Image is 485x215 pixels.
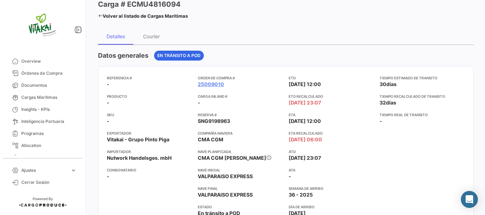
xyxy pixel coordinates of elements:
a: Volver al listado de Cargas Marítimas [98,11,188,21]
span: Cargas Marítimas [21,94,77,101]
span: - [289,173,291,180]
a: 25009010 [198,81,224,88]
div: Abrir Intercom Messenger [461,191,478,208]
app-card-info-title: Importador [107,149,192,154]
a: Cargas Marítimas [6,91,80,103]
span: días [386,100,396,106]
span: CMA CGM [198,136,223,143]
span: [DATE] 23:07 [289,154,321,162]
span: Insights - KPIs [21,106,77,113]
span: CMA CGM [PERSON_NAME] [198,155,266,161]
span: Allocation [21,142,77,149]
a: Documentos [6,79,80,91]
app-card-info-title: Orden de Compra # [198,75,283,81]
span: VALPARAISO EXPRESS [198,173,253,180]
app-card-info-title: ETD Recalculado [289,94,374,99]
app-card-info-title: Día de Arribo [289,204,374,210]
span: - [380,118,382,124]
span: 32 [380,100,386,106]
span: Vitakai - Grupo Pinto Piga [107,136,169,143]
a: Órdenes de Compra [6,67,80,79]
app-card-info-title: Carga inland # [198,94,283,99]
a: Overview [6,55,80,67]
span: VALPARAISO EXPRESS [198,191,253,198]
span: - [107,173,109,180]
a: Allocation [6,140,80,152]
span: días [386,81,397,87]
span: [DATE] 06:00 [289,136,322,143]
span: - [107,99,109,106]
span: Órdenes de Compra [21,70,77,77]
span: En tránsito a POD [157,52,201,59]
a: Courier [6,152,80,164]
app-card-info-title: Nave planificada [198,149,283,154]
span: expand_more [70,167,77,174]
span: Inteligencia Portuaria [21,118,77,125]
app-card-info-title: SKU [107,112,192,118]
div: Courier [143,33,160,39]
a: Inteligencia Portuaria [6,115,80,128]
app-card-info-title: Exportador [107,130,192,136]
app-card-info-title: Reserva # [198,112,283,118]
span: Programas [21,130,77,137]
app-card-info-title: Producto [107,94,192,99]
app-card-info-title: ATA [289,167,374,173]
h4: Datos generales [98,51,148,61]
span: - [107,81,109,88]
span: 30 [380,81,386,87]
app-card-info-title: Nave final [198,186,283,191]
app-card-info-title: Estado [198,204,283,210]
img: vitakai.png [25,9,60,44]
span: - [198,99,200,106]
span: [DATE] 12:00 [289,118,321,125]
app-card-info-title: ATD [289,149,374,154]
span: [DATE] 12:00 [289,81,321,88]
app-card-info-title: Nave inicial [198,167,283,173]
a: Programas [6,128,80,140]
span: Overview [21,58,77,64]
app-card-info-title: Tiempo estimado de transito [380,75,465,81]
span: Nutwork Handelsges. mbH [107,154,171,162]
span: SNG9198963 [198,118,230,125]
app-card-info-title: Compañía naviera [198,130,283,136]
span: [DATE] 23:07 [289,99,321,106]
span: - [107,118,109,125]
app-card-info-title: ETA [289,112,374,118]
app-card-info-title: Tiempo real de transito [380,112,465,118]
app-card-info-title: Semana de Arribo [289,186,374,191]
app-card-info-title: Referencia # [107,75,192,81]
span: 36 - 2025 [289,191,313,198]
span: Cerrar Sesión [21,179,77,186]
app-card-info-title: ETD [289,75,374,81]
app-card-info-title: Tiempo recalculado de transito [380,94,465,99]
span: Documentos [21,82,77,89]
app-card-info-title: Consignatario [107,167,192,173]
span: Courier [21,154,77,161]
div: Detalles [107,33,125,39]
app-card-info-title: ETA Recalculado [289,130,374,136]
span: Ajustes [21,167,67,174]
a: Insights - KPIs [6,103,80,115]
